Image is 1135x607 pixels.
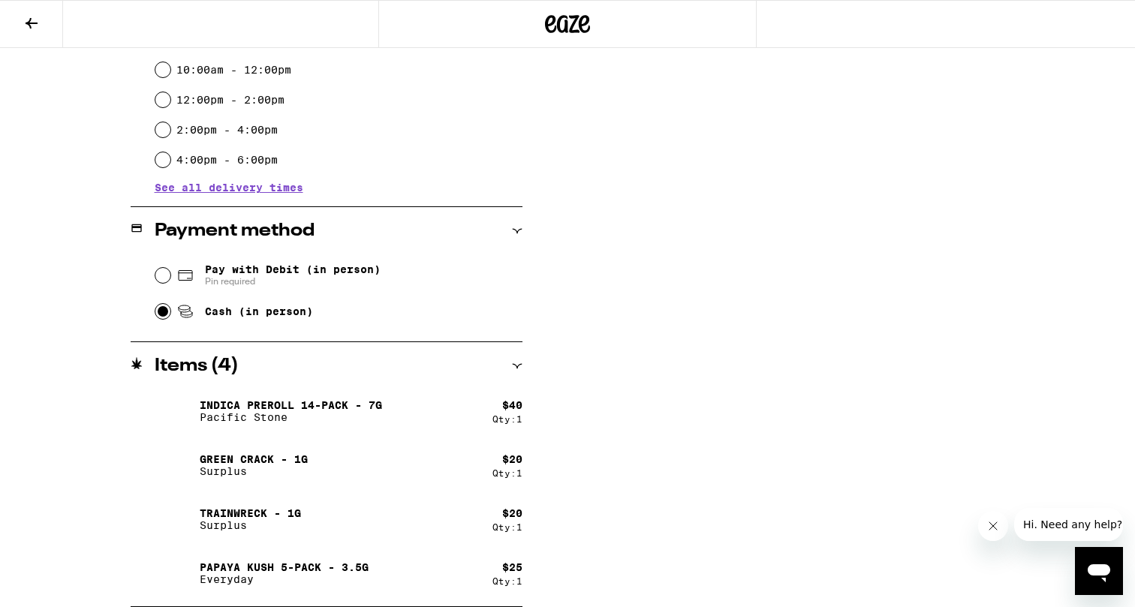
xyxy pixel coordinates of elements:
div: $ 20 [502,507,522,519]
iframe: Message from company [1014,508,1123,541]
div: Qty: 1 [492,414,522,424]
iframe: Button to launch messaging window [1075,547,1123,595]
p: Surplus [200,465,308,477]
div: $ 40 [502,399,522,411]
div: Qty: 1 [492,468,522,478]
img: Papaya Kush 5-Pack - 3.5g [155,552,197,594]
img: Green Crack - 1g [155,444,197,486]
p: Trainwreck - 1g [200,507,301,519]
div: $ 25 [502,561,522,573]
img: Indica Preroll 14-Pack - 7g [155,390,197,432]
p: Indica Preroll 14-Pack - 7g [200,399,382,411]
p: Papaya Kush 5-Pack - 3.5g [200,561,369,573]
h2: Items ( 4 ) [155,357,239,375]
span: Pin required [205,275,381,287]
div: Qty: 1 [492,522,522,532]
label: 4:00pm - 6:00pm [176,154,278,166]
div: $ 20 [502,453,522,465]
span: Cash (in person) [205,305,313,317]
div: Qty: 1 [492,576,522,586]
img: Trainwreck - 1g [155,498,197,540]
button: See all delivery times [155,182,303,193]
iframe: Close message [978,511,1008,541]
span: Pay with Debit (in person) [205,263,381,275]
label: 2:00pm - 4:00pm [176,124,278,136]
p: Green Crack - 1g [200,453,308,465]
label: 12:00pm - 2:00pm [176,94,285,106]
h2: Payment method [155,222,315,240]
p: Surplus [200,519,301,531]
p: Pacific Stone [200,411,382,423]
label: 10:00am - 12:00pm [176,64,291,76]
p: Everyday [200,573,369,585]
